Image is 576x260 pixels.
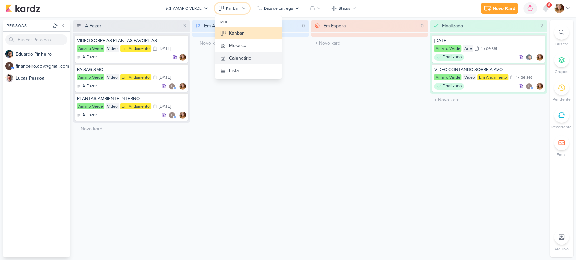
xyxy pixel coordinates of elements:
[434,45,461,52] div: Amar o Verde
[215,64,282,77] button: Lista
[77,54,97,61] div: A Fazer
[16,51,70,58] div: E d u a r d o P i n h e i r o
[299,22,308,29] div: 0
[557,152,567,158] p: Email
[179,54,186,61] div: Responsável: Thaís Leite
[82,83,97,90] p: A Fazer
[171,85,173,88] p: f
[82,54,97,61] p: A Fazer
[77,103,104,109] div: Amar o Verde
[8,64,10,68] p: f
[477,74,508,80] div: Em Andamento
[215,52,282,64] button: Calendário
[434,83,464,90] div: Finalizado
[481,46,497,51] div: 15 de set
[434,74,461,80] div: Amar o Verde
[442,22,463,29] div: Finalizado
[169,83,177,90] div: Colaboradores: financeiro.dqv@gmail.com
[551,124,572,130] p: Recorrente
[536,54,543,61] div: Responsável: Thaís Leite
[536,54,543,61] img: Thaís Leite
[548,2,550,8] span: 6
[159,46,171,51] div: [DATE]
[555,41,568,47] p: Buscar
[229,30,245,37] div: Kanban
[74,124,189,134] input: + Novo kard
[77,38,186,44] div: VIDEO SOBRE AS PLANTAS FAVORITAS
[528,85,530,88] p: f
[193,38,308,48] input: + Novo kard
[481,3,518,14] button: Novo Kard
[106,103,119,109] div: Vídeo
[204,22,236,29] div: Em Andamento
[229,42,246,49] div: Mosaico
[553,96,571,102] p: Pendente
[159,75,171,80] div: [DATE]
[434,54,464,61] div: Finalizado
[179,54,186,61] img: Thaís Leite
[516,75,532,80] div: 17 de set
[526,83,534,90] div: Colaboradores: financeiro.dqv@gmail.com
[442,54,461,61] p: Finalizado
[418,22,427,29] div: 0
[526,54,532,61] img: Eduardo Pinheiro
[229,55,251,62] div: Calendário
[77,74,104,80] div: Amar o Verde
[215,27,282,39] button: Kanban
[463,74,476,80] div: Vídeo
[179,83,186,90] div: Responsável: Thaís Leite
[77,96,186,102] div: PLANTAS AMBIENTE INTERNO
[493,5,515,12] div: Novo Kard
[82,112,97,119] p: A Fazer
[312,38,427,48] input: + Novo kard
[323,22,346,29] div: Em Espera
[5,50,13,58] img: Eduardo Pinheiro
[431,95,546,105] input: + Novo kard
[77,83,97,90] div: A Fazer
[538,22,546,29] div: 2
[434,67,543,73] div: VIDEO CONTANDO SOBRE A AVO
[442,83,461,90] p: Finalizado
[463,45,473,52] div: Arte
[169,83,175,90] div: financeiro.dqv@gmail.com
[526,54,534,61] div: Colaboradores: Eduardo Pinheiro
[215,39,282,52] button: Mosaico
[536,83,543,90] div: Responsável: Thaís Leite
[5,62,13,70] div: financeiro.dqv@gmail.com
[106,45,119,52] div: Vídeo
[215,18,282,27] div: modo
[5,34,67,45] input: Buscar Pessoas
[120,103,151,109] div: Em Andamento
[16,63,70,70] div: f i n a n c e i r o . d q v @ g m a i l . c o m
[169,112,177,119] div: Colaboradores: financeiro.dqv@gmail.com
[5,74,13,82] img: Lucas Pessoa
[77,45,104,52] div: Amar o Verde
[5,4,40,12] img: kardz.app
[536,83,543,90] img: Thaís Leite
[171,114,173,117] p: f
[181,22,189,29] div: 3
[5,23,51,29] div: Pessoas
[77,67,186,73] div: PAISAGISMO
[106,74,119,80] div: Vídeo
[159,104,171,109] div: [DATE]
[554,246,569,252] p: Arquivo
[77,112,97,119] div: A Fazer
[179,112,186,119] img: Thaís Leite
[120,45,151,52] div: Em Andamento
[526,83,532,90] div: financeiro.dqv@gmail.com
[229,67,239,74] div: Lista
[554,4,564,13] img: Thaís Leite
[169,112,175,119] div: financeiro.dqv@gmail.com
[16,75,70,82] div: L u c a s P e s s o a
[85,22,101,29] div: A Fazer
[434,38,543,44] div: DIA DO CLIENTE
[550,25,573,47] li: Ctrl + F
[179,83,186,90] img: Thaís Leite
[179,112,186,119] div: Responsável: Thaís Leite
[120,74,151,80] div: Em Andamento
[555,69,568,75] p: Grupos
